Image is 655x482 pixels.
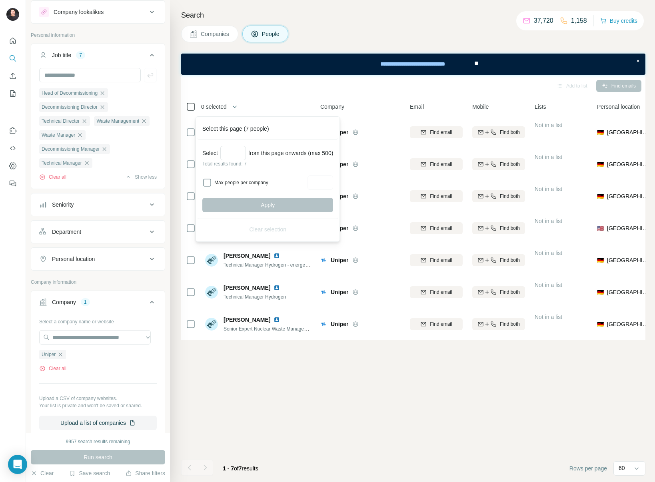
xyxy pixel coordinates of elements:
img: LinkedIn logo [274,317,280,323]
button: Company lookalikes [31,2,165,22]
span: 🇩🇪 [597,320,604,328]
span: Technical Manager Hydrogen - energetic control concept P2G [224,261,355,268]
span: Find both [500,225,520,232]
span: Rows per page [569,464,607,472]
span: Email [410,103,424,111]
span: Not in a list [535,314,562,320]
button: Find email [410,158,463,170]
span: Technical Manager Hydrogen [224,294,286,300]
span: 1 - 7 [223,465,234,472]
span: [GEOGRAPHIC_DATA] [607,192,650,200]
span: Company [320,103,344,111]
div: Job title [52,51,71,59]
span: Uniper [331,256,348,264]
input: Select a number (up to 500) [220,146,246,160]
button: Find email [410,222,463,234]
h4: Search [181,10,645,21]
div: 1 [81,299,90,306]
button: My lists [6,86,19,101]
span: Uniper [331,320,348,328]
button: Job title7 [31,46,165,68]
p: Upload a CSV of company websites. [39,395,157,402]
span: [GEOGRAPHIC_DATA] [607,224,650,232]
button: Find email [410,318,463,330]
div: Department [52,228,81,236]
button: Dashboard [6,159,19,173]
span: Personal location [597,103,640,111]
button: Find both [472,318,525,330]
span: Waste Management [96,118,139,125]
span: 🇺🇸 [597,224,604,232]
div: 9957 search results remaining [66,438,130,445]
button: Save search [69,469,110,477]
span: Find both [500,257,520,264]
span: [GEOGRAPHIC_DATA] [607,160,650,168]
div: Open Intercom Messenger [8,455,27,474]
p: Your list is private and won't be saved or shared. [39,402,157,409]
span: Decommissioning Director [42,104,98,111]
span: Find email [430,161,452,168]
img: Avatar [205,286,218,299]
div: Seniority [52,201,74,209]
img: Logo of Uniper [320,289,327,295]
button: Find both [472,190,525,202]
img: Avatar [6,8,19,21]
button: Find both [472,158,525,170]
span: [PERSON_NAME] [224,284,270,292]
button: Quick start [6,34,19,48]
label: Max people per company [214,179,305,186]
span: Companies [201,30,230,38]
span: Find email [430,129,452,136]
span: Find email [430,193,452,200]
span: 🇩🇪 [597,256,604,264]
button: Use Surfe API [6,141,19,155]
button: Use Surfe on LinkedIn [6,123,19,138]
span: Not in a list [535,218,562,224]
span: [GEOGRAPHIC_DATA] [607,128,650,136]
img: Avatar [205,254,218,267]
span: Head of Decommissioning [42,90,98,97]
span: 🇩🇪 [597,160,604,168]
button: Find email [410,126,463,138]
span: Not in a list [535,282,562,288]
p: 60 [619,464,625,472]
button: Clear [31,469,54,477]
div: Select a company name or website [39,315,157,325]
span: Find both [500,321,520,328]
span: results [223,465,258,472]
img: Logo of Uniper [320,257,327,263]
button: Clear all [39,173,66,181]
span: Find email [430,257,452,264]
button: Find both [472,286,525,298]
span: Not in a list [535,122,562,128]
p: 1,158 [571,16,587,26]
button: Share filters [126,469,165,477]
span: 7 [239,465,242,472]
span: Find email [430,289,452,296]
button: Find both [472,126,525,138]
span: Mobile [472,103,489,111]
p: Company information [31,279,165,286]
button: Buy credits [600,15,637,26]
button: Find email [410,286,463,298]
span: Uniper [42,351,56,358]
button: Enrich CSV [6,69,19,83]
span: People [262,30,280,38]
span: Technical Director [42,118,80,125]
div: 7 [76,52,85,59]
iframe: Banner [181,54,645,75]
button: Search [6,51,19,66]
span: Find both [500,129,520,136]
span: Decommissioning Manager [42,145,100,153]
button: Show less [125,173,157,181]
span: Find email [430,225,452,232]
button: Company1 [31,293,165,315]
button: Find both [472,222,525,234]
span: Find both [500,193,520,200]
button: Seniority [31,195,165,214]
p: Total results found: 7 [202,160,333,167]
button: Find email [410,254,463,266]
div: Select this page (7 people) [198,118,338,139]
